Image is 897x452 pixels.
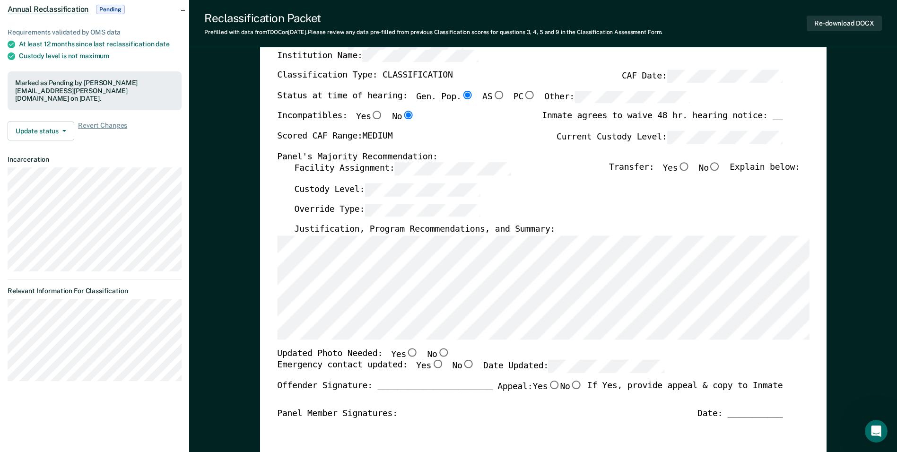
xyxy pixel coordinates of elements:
[19,52,182,60] div: Custody level is not
[96,5,124,14] span: Pending
[392,111,414,123] label: No
[709,163,721,171] input: No
[277,348,450,360] div: Updated Photo Needed:
[698,163,721,175] label: No
[667,131,783,144] input: Current Custody Level:
[19,40,182,48] div: At least 12 months since last reclassification
[156,40,169,48] span: date
[8,5,88,14] span: Annual Reclassification
[497,381,583,400] label: Appeal:
[560,381,582,393] label: No
[483,360,664,373] label: Date Updated:
[365,183,480,196] input: Custody Level:
[8,287,182,295] dt: Relevant Information For Classification
[697,408,783,419] div: Date: ___________
[461,91,473,99] input: Gen. Pop.
[548,381,560,389] input: Yes
[542,111,783,131] div: Inmate agrees to waive 48 hr. hearing notice: __
[277,70,453,83] label: Classification Type: CLASSIFICATION
[492,91,505,99] input: AS
[549,360,664,373] input: Date Updated:
[356,111,383,123] label: Yes
[462,360,474,369] input: No
[8,28,182,36] div: Requirements validated by OMS data
[865,420,888,443] iframe: Intercom live chat
[532,381,560,393] label: Yes
[609,163,800,183] div: Transfer: Explain below:
[662,163,690,175] label: Yes
[394,163,510,175] input: Facility Assignment:
[416,360,444,373] label: Yes
[277,131,392,144] label: Scored CAF Range: MEDIUM
[204,11,662,25] div: Reclassification Packet
[406,348,418,356] input: Yes
[575,91,690,104] input: Other:
[15,79,174,103] div: Marked as Pending by [PERSON_NAME][EMAIL_ADDRESS][PERSON_NAME][DOMAIN_NAME] on [DATE].
[277,49,478,62] label: Institution Name:
[277,381,783,408] div: Offender Signature: _______________________ If Yes, provide appeal & copy to Inmate
[78,122,127,140] span: Revert Changes
[667,70,783,83] input: CAF Date:
[365,204,480,217] input: Override Type:
[277,151,783,163] div: Panel's Majority Recommendation:
[294,204,480,217] label: Override Type:
[294,225,555,236] label: Justification, Program Recommendations, and Summary:
[570,381,582,389] input: No
[371,111,383,120] input: Yes
[678,163,690,171] input: Yes
[277,91,690,112] div: Status at time of hearing:
[391,348,418,360] label: Yes
[807,16,882,31] button: Re-download DOCX
[557,131,783,144] label: Current Custody Level:
[482,91,505,104] label: AS
[8,122,74,140] button: Update status
[452,360,474,373] label: No
[544,91,690,104] label: Other:
[8,156,182,164] dt: Incarceration
[362,49,478,62] input: Institution Name:
[622,70,783,83] label: CAF Date:
[79,52,109,60] span: maximum
[204,29,662,35] div: Prefilled with data from TDOC on [DATE] . Please review any data pre-filled from previous Classif...
[294,183,480,196] label: Custody Level:
[416,91,474,104] label: Gen. Pop.
[427,348,449,360] label: No
[431,360,444,369] input: Yes
[294,163,510,175] label: Facility Assignment:
[402,111,414,120] input: No
[277,111,414,131] div: Incompatibles:
[513,91,535,104] label: PC
[523,91,536,99] input: PC
[277,408,398,419] div: Panel Member Signatures:
[437,348,449,356] input: No
[277,360,664,381] div: Emergency contact updated:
